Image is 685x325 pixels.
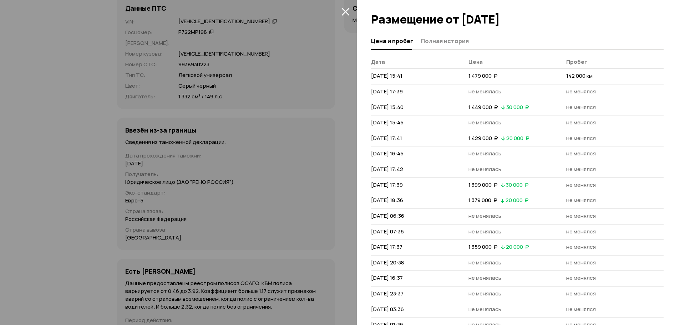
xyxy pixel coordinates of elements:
span: 1 479 000 ₽ [468,72,498,79]
span: 1 449 000 ₽ [468,103,498,111]
span: не менялся [566,259,596,266]
span: не менялась [468,150,501,157]
span: не менялась [468,88,501,95]
span: не менялся [566,119,596,126]
span: [DATE] 20:38 [371,259,404,266]
span: не менялся [566,134,596,142]
span: [DATE] 15:45 [371,119,404,126]
span: не менялся [566,181,596,189]
span: не менялся [566,165,596,173]
span: 1 399 000 ₽ [468,181,498,189]
span: [DATE] 23:37 [371,290,404,297]
span: не менялся [566,228,596,235]
span: [DATE] 17:39 [371,88,403,95]
span: не менялась [468,119,501,126]
span: не менялась [468,290,501,297]
span: не менялся [566,243,596,251]
span: 20 000 ₽ [506,134,529,142]
span: [DATE] 15:40 [371,103,404,111]
span: не менялся [566,274,596,282]
span: не менялась [468,212,501,220]
span: [DATE] 03:36 [371,305,404,313]
span: Цена [468,58,483,66]
span: 30 000 ₽ [506,181,529,189]
span: 30 000 ₽ [506,103,529,111]
span: не менялся [566,212,596,220]
span: не менялся [566,150,596,157]
span: 1 359 000 ₽ [468,243,498,251]
span: [DATE] 16:37 [371,274,403,282]
span: не менялась [468,305,501,313]
span: Цена и пробег [371,37,413,45]
span: [DATE] 07:36 [371,228,404,235]
span: [DATE] 06:36 [371,212,404,220]
span: не менялся [566,305,596,313]
span: [DATE] 17:41 [371,134,402,142]
span: 142 000 км [566,72,593,79]
span: [DATE] 17:37 [371,243,402,251]
span: [DATE] 15:41 [371,72,402,79]
span: не менялась [468,165,501,173]
span: 1 429 000 ₽ [468,134,498,142]
span: 20 000 ₽ [506,243,529,251]
span: не менялся [566,88,596,95]
span: не менялся [566,103,596,111]
span: Дата [371,58,385,66]
span: [DATE] 17:42 [371,165,403,173]
span: не менялся [566,290,596,297]
span: [DATE] 18:36 [371,196,403,204]
span: [DATE] 17:39 [371,181,403,189]
span: 20 000 ₽ [506,196,529,204]
span: Полная история [421,37,469,45]
span: не менялась [468,228,501,235]
span: Пробег [566,58,587,66]
span: не менялась [468,274,501,282]
button: закрыть [340,6,351,17]
span: не менялся [566,196,596,204]
span: 1 379 000 ₽ [468,196,497,204]
span: не менялась [468,259,501,266]
span: [DATE] 16:45 [371,150,404,157]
